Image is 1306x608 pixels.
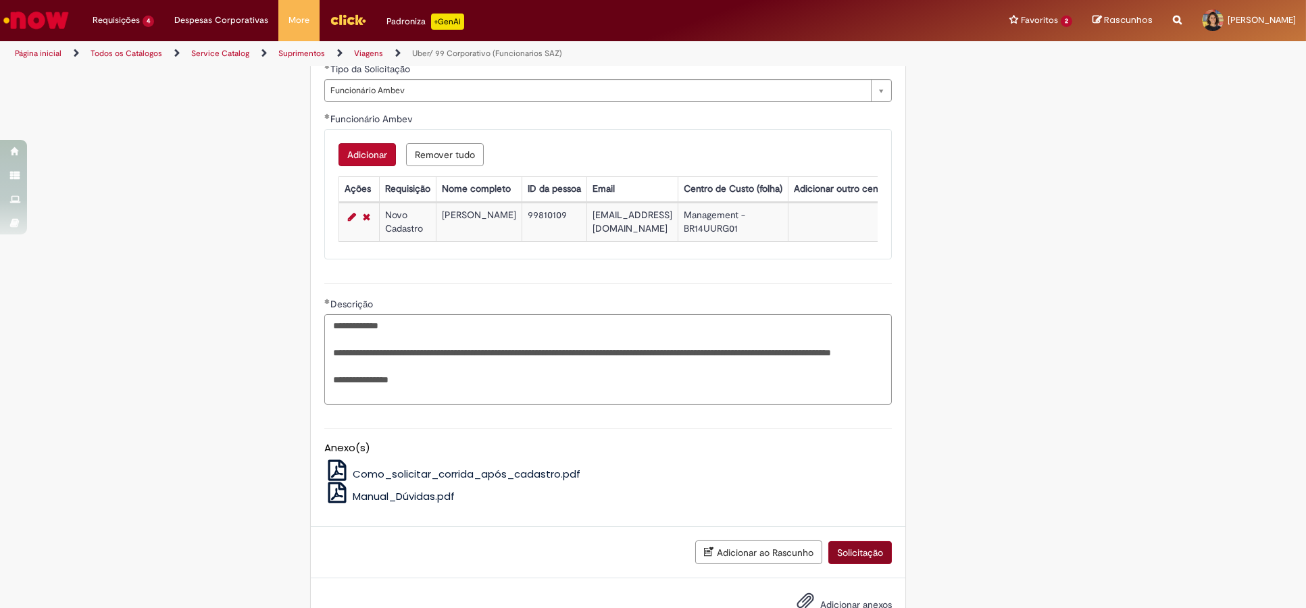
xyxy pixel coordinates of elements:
button: Adicionar ao Rascunho [695,540,822,564]
p: +GenAi [431,14,464,30]
a: Viagens [354,48,383,59]
th: ID da pessoa [522,176,587,201]
span: Despesas Corporativas [174,14,268,27]
a: Manual_Dúvidas.pdf [324,489,455,503]
a: Todos os Catálogos [91,48,162,59]
span: Funcionário Ambev [330,113,416,125]
span: 2 [1061,16,1072,27]
ul: Trilhas de página [10,41,861,66]
button: Remove all rows for Funcionário Ambev [406,143,484,166]
span: [PERSON_NAME] [1228,14,1296,26]
div: Padroniza [386,14,464,30]
span: Obrigatório Preenchido [324,64,330,69]
span: Requisições [93,14,140,27]
span: Manual_Dúvidas.pdf [353,489,455,503]
th: Adicionar outro centro de custo (nome) [788,176,968,201]
a: Editar Linha 1 [345,209,359,225]
img: ServiceNow [1,7,71,34]
td: 99810109 [522,203,587,241]
td: Novo Cadastro [380,203,436,241]
button: Add a row for Funcionário Ambev [338,143,396,166]
a: Suprimentos [278,48,325,59]
td: [PERSON_NAME] [436,203,522,241]
td: Management - BR14UURG01 [678,203,788,241]
span: More [288,14,309,27]
span: Favoritos [1021,14,1058,27]
textarea: Descrição [324,314,892,405]
a: Como_solicitar_corrida_após_cadastro.pdf [324,467,580,481]
span: Obrigatório Preenchido [324,113,330,119]
span: Tipo da Solicitação [330,63,413,75]
h5: Anexo(s) [324,442,892,454]
img: click_logo_yellow_360x200.png [330,9,366,30]
a: Remover linha 1 [359,209,374,225]
span: 4 [143,16,154,27]
td: [EMAIL_ADDRESS][DOMAIN_NAME] [587,203,678,241]
th: Nome completo [436,176,522,201]
th: Email [587,176,678,201]
a: Service Catalog [191,48,249,59]
span: Descrição [330,298,376,310]
span: Funcionário Ambev [330,80,864,101]
th: Centro de Custo (folha) [678,176,788,201]
a: Rascunhos [1092,14,1153,27]
span: Rascunhos [1104,14,1153,26]
th: Requisição [380,176,436,201]
span: Obrigatório Preenchido [324,299,330,304]
a: Uber/ 99 Corporativo (Funcionarios SAZ) [412,48,562,59]
button: Solicitação [828,541,892,564]
th: Ações [339,176,380,201]
a: Página inicial [15,48,61,59]
span: Como_solicitar_corrida_após_cadastro.pdf [353,467,580,481]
